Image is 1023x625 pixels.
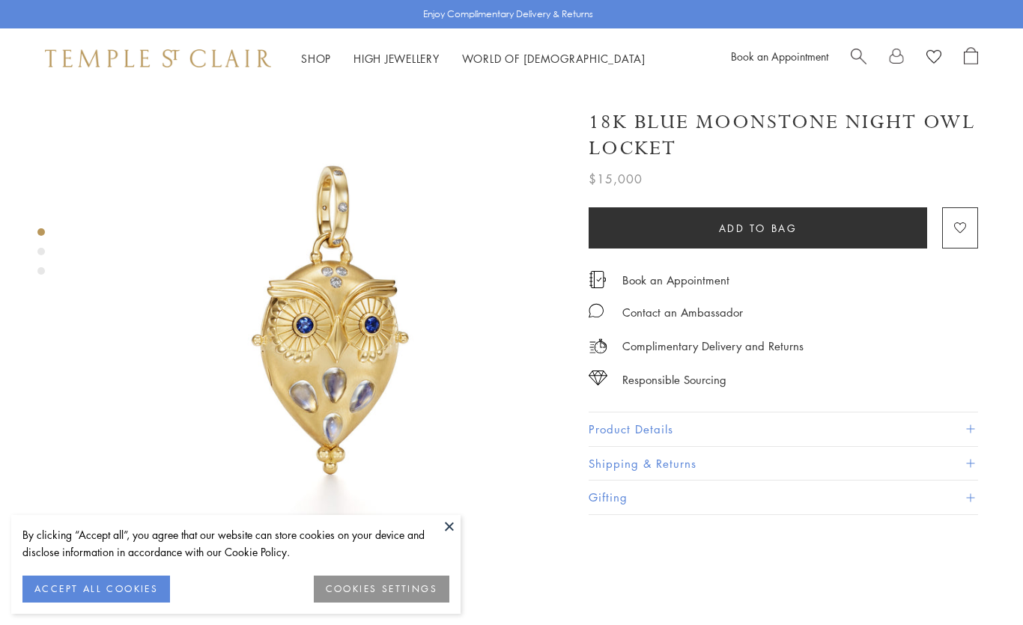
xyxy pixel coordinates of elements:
button: Gifting [589,481,978,514]
img: icon_delivery.svg [589,337,607,356]
iframe: Gorgias live chat messenger [948,555,1008,610]
nav: Main navigation [301,49,646,68]
div: Product gallery navigation [37,225,45,287]
p: Enjoy Complimentary Delivery & Returns [423,7,593,22]
a: Search [851,47,866,70]
button: COOKIES SETTINGS [314,576,449,603]
a: Book an Appointment [731,49,828,64]
a: View Wishlist [926,47,941,70]
button: ACCEPT ALL COOKIES [22,576,170,603]
button: Shipping & Returns [589,447,978,481]
img: icon_sourcing.svg [589,371,607,385]
a: Book an Appointment [622,272,729,288]
h1: 18K Blue Moonstone Night Owl Locket [589,109,978,162]
span: Add to bag [719,220,798,237]
button: Add to bag [589,207,927,249]
img: MessageIcon-01_2.svg [589,303,604,318]
div: Responsible Sourcing [622,371,726,389]
img: Temple St. Clair [45,49,271,67]
button: Product Details [589,412,978,446]
a: World of [DEMOGRAPHIC_DATA]World of [DEMOGRAPHIC_DATA] [462,51,646,66]
img: icon_appointment.svg [589,271,607,288]
img: P34614-OWLOCBM [97,88,566,557]
div: By clicking “Accept all”, you agree that our website can store cookies on your device and disclos... [22,526,449,561]
span: $15,000 [589,169,643,189]
div: Contact an Ambassador [622,303,743,322]
a: High JewelleryHigh Jewellery [353,51,440,66]
a: Open Shopping Bag [964,47,978,70]
p: Complimentary Delivery and Returns [622,337,804,356]
a: ShopShop [301,51,331,66]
